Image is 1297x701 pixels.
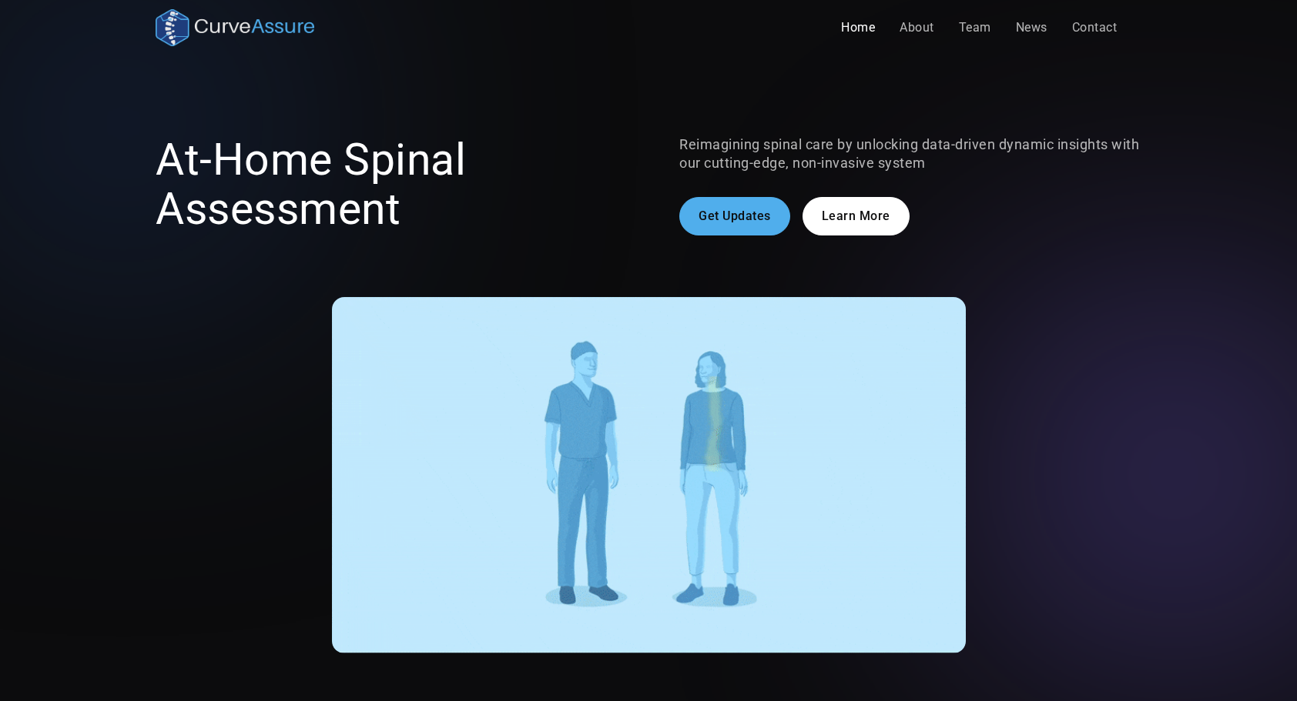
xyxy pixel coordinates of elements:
img: A gif showing the CurveAssure system at work. A patient is wearing the non-invasive sensors and t... [332,297,966,653]
a: Contact [1060,12,1130,43]
h1: At-Home Spinal Assessment [156,135,618,234]
a: home [156,9,314,46]
p: Reimagining spinal care by unlocking data-driven dynamic insights with our cutting-edge, non-inva... [679,135,1141,172]
a: Team [947,12,1004,43]
a: News [1004,12,1060,43]
a: About [887,12,947,43]
a: Get Updates [679,197,790,235]
a: Home [829,12,887,43]
a: Learn More [803,197,910,235]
